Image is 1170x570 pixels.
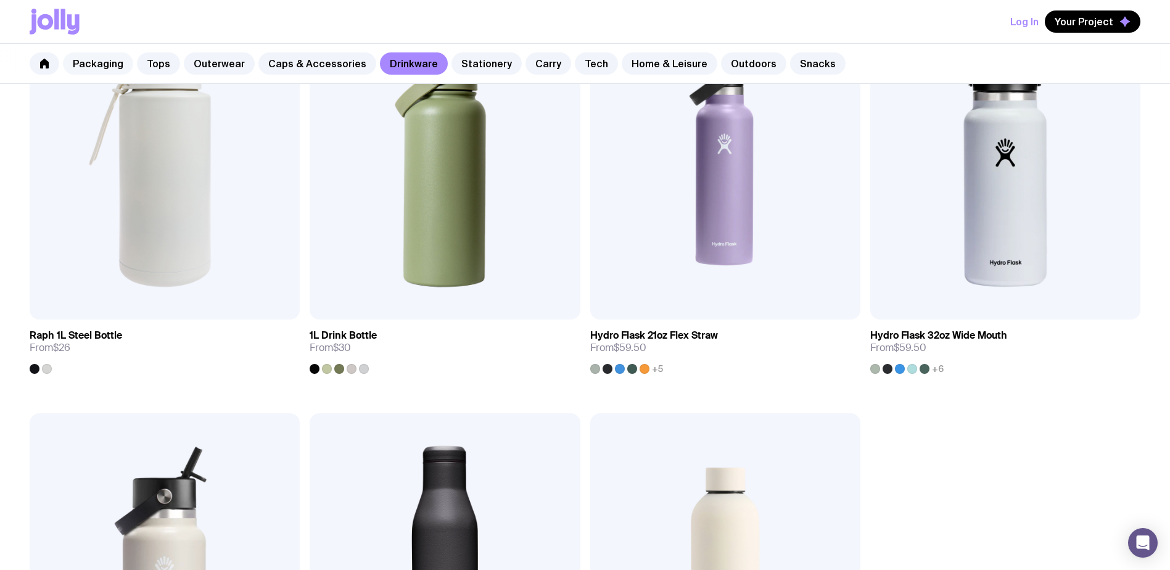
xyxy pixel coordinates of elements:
a: Carry [525,52,571,75]
a: Hydro Flask 32oz Wide MouthFrom$59.50+6 [870,320,1140,374]
a: Drinkware [380,52,448,75]
h3: Hydro Flask 21oz Flex Straw [590,329,718,342]
button: Your Project [1045,10,1140,33]
h3: 1L Drink Bottle [310,329,377,342]
span: $30 [333,341,351,354]
a: Outerwear [184,52,255,75]
span: From [30,342,70,354]
div: Open Intercom Messenger [1128,528,1158,558]
h3: Hydro Flask 32oz Wide Mouth [870,329,1007,342]
a: Outdoors [721,52,786,75]
a: Home & Leisure [622,52,717,75]
span: $26 [53,341,70,354]
span: +6 [932,364,944,374]
span: +5 [652,364,663,374]
a: Raph 1L Steel BottleFrom$26 [30,320,300,374]
span: From [310,342,351,354]
span: Your Project [1055,15,1113,28]
span: From [870,342,926,354]
a: Hydro Flask 21oz Flex StrawFrom$59.50+5 [590,320,860,374]
a: Tops [137,52,180,75]
a: Tech [575,52,618,75]
button: Log In [1010,10,1039,33]
span: $59.50 [894,341,926,354]
span: From [590,342,646,354]
a: Caps & Accessories [258,52,376,75]
a: Snacks [790,52,846,75]
a: Packaging [63,52,133,75]
h3: Raph 1L Steel Bottle [30,329,122,342]
span: $59.50 [614,341,646,354]
a: Stationery [451,52,522,75]
a: 1L Drink BottleFrom$30 [310,320,580,374]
